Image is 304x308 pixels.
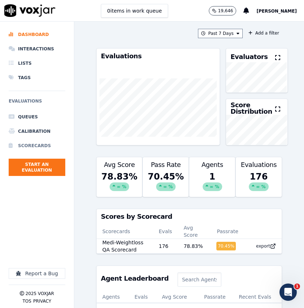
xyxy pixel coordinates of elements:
[153,224,178,239] th: Evals
[9,56,65,71] a: Lists
[198,29,243,38] button: Past 7 Days
[203,182,222,191] div: ∞ %
[246,29,282,37] button: Add a filter
[218,8,233,14] p: 19,646
[240,162,277,168] h3: Evaluations
[197,291,233,303] th: Passrate
[97,291,129,303] th: Agents
[250,240,276,252] button: export
[249,182,268,191] div: ∞ %
[97,169,142,197] div: 78.83 %
[216,242,236,250] div: 70.45 %
[189,169,235,197] div: 1
[22,298,31,304] button: TOS
[9,42,65,56] a: Interactions
[156,291,197,303] th: Avg Score
[209,6,243,15] button: 19,646
[9,268,65,279] button: Report a Bug
[233,291,282,303] th: Recent Evals
[294,284,300,289] span: 1
[256,9,297,14] span: [PERSON_NAME]
[9,27,65,42] a: Dashboard
[230,54,268,60] h3: Evaluators
[97,239,153,254] td: Medi-Weightloss QA Scorecard
[236,169,282,197] div: 176
[101,53,215,59] h3: Evaluations
[256,6,304,15] button: [PERSON_NAME]
[211,224,244,239] th: Passrate
[9,159,65,176] button: Start an Evaluation
[209,6,236,15] button: 19,646
[129,291,156,303] th: Evals
[33,298,51,304] button: Privacy
[9,139,65,153] a: Scorecards
[143,169,189,197] div: 70.45 %
[110,182,129,191] div: ∞ %
[101,4,168,18] button: 0items in work queue
[9,97,65,110] h6: Evaluations
[156,182,176,191] div: ∞ %
[178,239,211,254] td: 78.83 %
[101,213,277,220] h3: Scores by Scorecard
[9,124,65,139] a: Calibration
[101,275,169,282] h3: Agent Leaderboard
[9,110,65,124] a: Queues
[26,291,54,296] p: 2025 Voxjar
[178,224,211,239] th: Avg Score
[177,272,221,287] input: Search Agents
[97,224,153,239] th: Scorecards
[153,239,178,254] td: 176
[279,284,297,301] iframe: Intercom live chat
[194,162,231,168] h3: Agents
[9,71,65,85] a: Tags
[101,162,138,168] h3: Avg Score
[147,162,184,168] h3: Pass Rate
[230,102,275,115] h3: Score Distribution
[4,4,56,17] img: voxjar logo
